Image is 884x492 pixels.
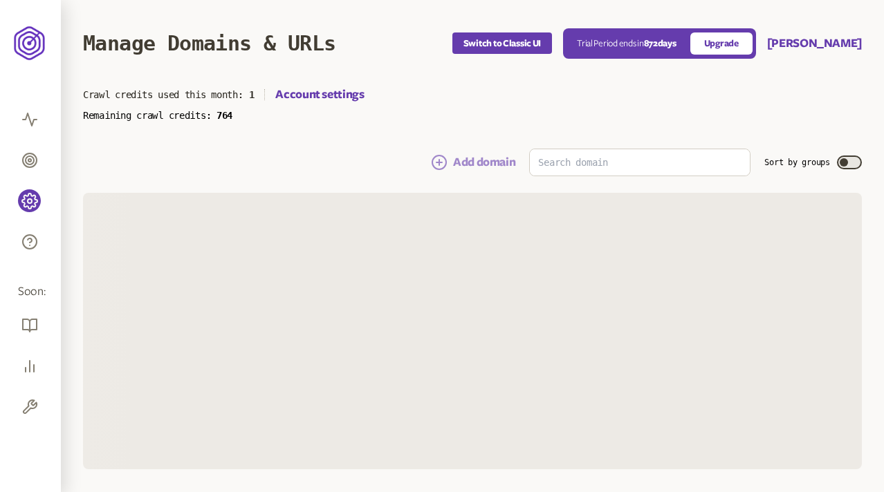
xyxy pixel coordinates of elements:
span: 872 days [644,39,676,48]
label: Sort by groups [764,157,830,168]
p: Remaining crawl credits: [83,110,862,121]
button: Add domain [431,154,515,171]
a: Upgrade [690,32,753,55]
button: [PERSON_NAME] [767,35,862,52]
button: Switch to Classic UI [452,32,552,54]
p: Crawl credits used this month: [83,89,265,100]
span: 1 [249,89,255,100]
p: Trial Period ends in [577,38,676,49]
h1: Manage Domains & URLs [83,31,335,55]
a: Account settings [275,86,364,103]
span: 764 [217,110,232,121]
span: Soon: [18,284,43,300]
input: Search domain [530,149,750,176]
